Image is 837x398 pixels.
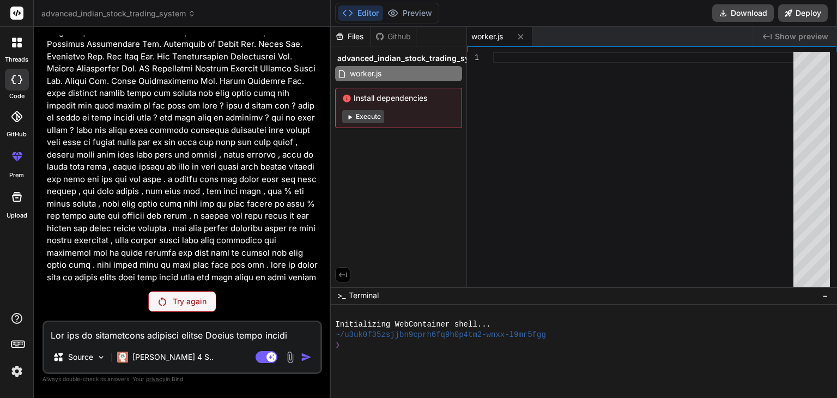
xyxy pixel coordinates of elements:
span: advanced_indian_stock_trading_system [337,53,488,64]
span: Install dependencies [342,93,455,104]
div: Files [331,31,371,42]
span: Initializing WebContainer shell... [335,319,491,330]
p: Source [68,352,93,363]
span: worker.js [471,31,503,42]
div: Github [371,31,416,42]
img: settings [8,362,26,381]
button: Execute [342,110,384,123]
span: privacy [146,376,166,382]
img: Pick Models [96,353,106,362]
img: Claude 4 Sonnet [117,352,128,363]
p: Try again [173,296,207,307]
span: ~/u3uk0f35zsjjbn9cprh6fq9h0p4tm2-wnxx-l9mr5fgg [335,330,545,340]
img: icon [301,352,312,363]
p: Always double-check its answers. Your in Bind [43,374,322,384]
span: advanced_indian_stock_trading_system [41,8,196,19]
span: ❯ [335,340,341,351]
label: GitHub [7,130,27,139]
button: Preview [383,5,436,21]
img: attachment [284,351,296,364]
span: worker.js [349,67,383,80]
img: Retry [159,297,166,306]
button: − [820,287,830,304]
label: code [9,92,25,101]
p: [PERSON_NAME] 4 S.. [132,352,214,363]
button: Editor [338,5,383,21]
label: threads [5,55,28,64]
button: Download [712,4,774,22]
span: >_ [337,290,345,301]
label: prem [9,171,24,180]
span: − [822,290,828,301]
div: 1 [467,52,479,63]
label: Upload [7,211,27,220]
button: Deploy [778,4,828,22]
span: Terminal [349,290,379,301]
span: Show preview [775,31,828,42]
